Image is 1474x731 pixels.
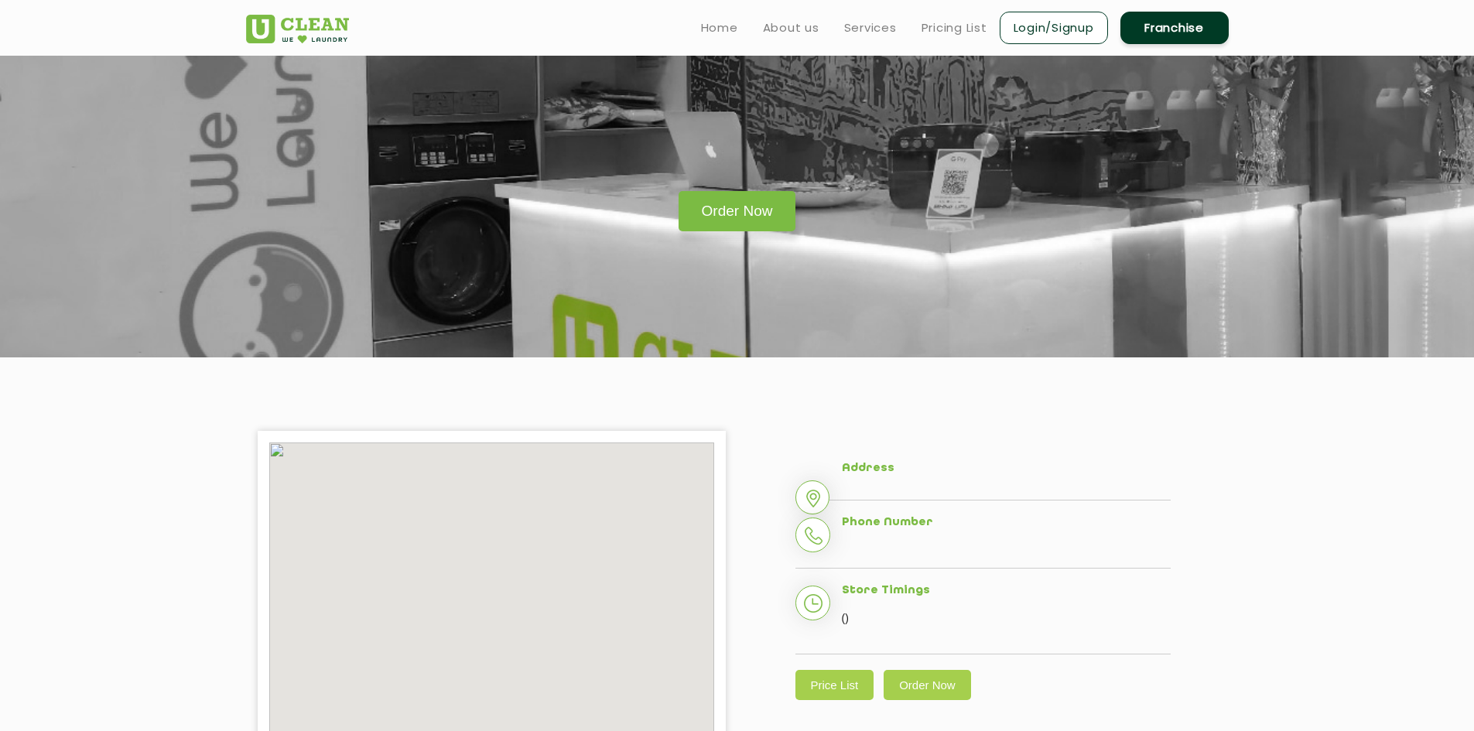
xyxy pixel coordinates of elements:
[246,15,349,43] img: UClean Laundry and Dry Cleaning
[884,670,971,700] a: Order Now
[842,462,1171,476] h5: Address
[701,19,738,37] a: Home
[922,19,987,37] a: Pricing List
[842,606,1171,630] p: ()
[1120,12,1229,44] a: Franchise
[763,19,819,37] a: About us
[844,19,897,37] a: Services
[795,670,874,700] a: Price List
[1000,12,1108,44] a: Login/Signup
[842,584,1171,598] h5: Store Timings
[842,516,1171,530] h5: Phone Number
[679,191,796,231] a: Order Now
